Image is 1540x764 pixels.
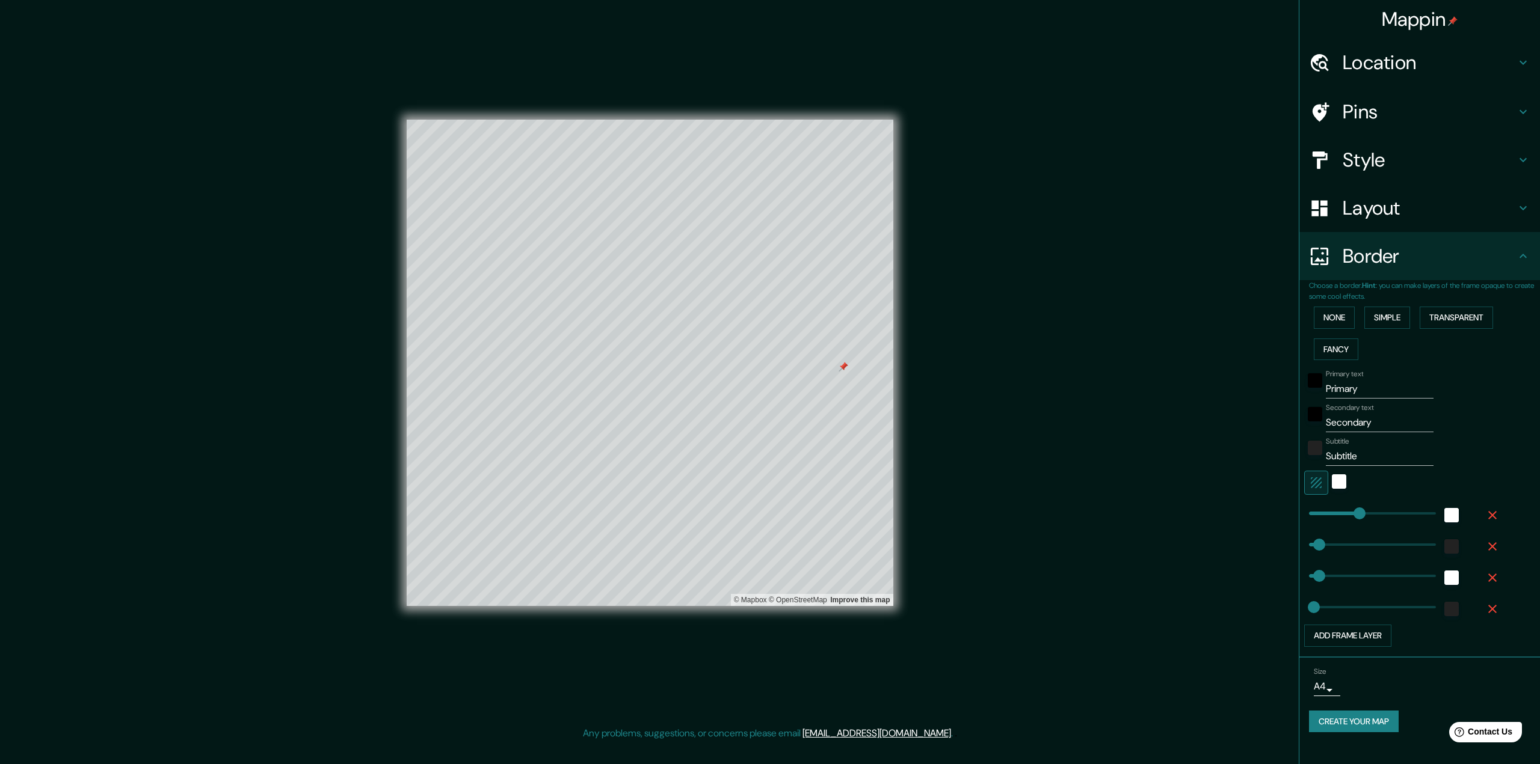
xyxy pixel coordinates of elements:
[1420,307,1493,329] button: Transparent
[1444,539,1459,554] button: color-222222
[1364,307,1410,329] button: Simple
[1299,136,1540,184] div: Style
[802,727,951,739] a: [EMAIL_ADDRESS][DOMAIN_NAME]
[1433,717,1527,751] iframe: Help widget launcher
[1304,625,1391,647] button: Add frame layer
[1326,403,1374,413] label: Secondary text
[734,596,767,604] a: Mapbox
[1309,711,1399,733] button: Create your map
[1343,100,1516,124] h4: Pins
[1343,196,1516,220] h4: Layout
[1314,307,1355,329] button: None
[1332,474,1346,489] button: white
[769,596,827,604] a: OpenStreetMap
[1314,666,1326,676] label: Size
[955,726,957,741] div: .
[1444,570,1459,585] button: white
[1309,280,1540,302] p: Choose a border. : you can make layers of the frame opaque to create some cool effects.
[1314,677,1340,696] div: A4
[1299,88,1540,136] div: Pins
[1444,508,1459,522] button: white
[1448,16,1458,26] img: pin-icon.png
[1382,7,1458,31] h4: Mappin
[1308,407,1322,421] button: black
[830,596,890,604] a: Map feedback
[1299,232,1540,280] div: Border
[1299,38,1540,87] div: Location
[953,726,955,741] div: .
[1343,50,1516,75] h4: Location
[1343,244,1516,268] h4: Border
[1444,602,1459,616] button: color-222222
[1314,338,1358,361] button: Fancy
[1343,148,1516,172] h4: Style
[1308,441,1322,455] button: color-222222
[1362,281,1376,290] b: Hint
[1326,436,1349,447] label: Subtitle
[1326,369,1363,379] label: Primary text
[583,726,953,741] p: Any problems, suggestions, or concerns please email .
[1308,373,1322,388] button: black
[1299,184,1540,232] div: Layout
